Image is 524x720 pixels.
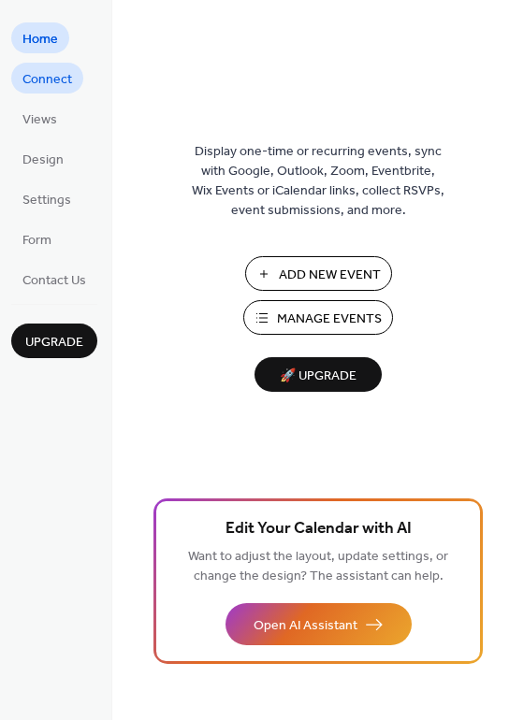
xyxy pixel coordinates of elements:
span: Contact Us [22,271,86,291]
button: Upgrade [11,324,97,358]
span: Connect [22,70,72,90]
span: Edit Your Calendar with AI [226,516,412,542]
a: Form [11,223,63,254]
button: Add New Event [245,256,392,291]
span: Display one-time or recurring events, sync with Google, Outlook, Zoom, Eventbrite, Wix Events or ... [192,142,444,221]
span: Open AI Assistant [254,616,357,636]
span: Views [22,110,57,130]
a: Views [11,103,68,134]
span: Home [22,30,58,50]
span: Form [22,231,51,251]
a: Home [11,22,69,53]
button: Open AI Assistant [226,603,412,645]
span: Design [22,151,64,170]
span: 🚀 Upgrade [266,364,371,389]
button: Manage Events [243,300,393,335]
button: 🚀 Upgrade [255,357,382,392]
span: Upgrade [25,333,83,353]
a: Design [11,143,75,174]
span: Manage Events [277,310,382,329]
a: Settings [11,183,82,214]
a: Contact Us [11,264,97,295]
span: Want to adjust the layout, update settings, or change the design? The assistant can help. [188,544,448,589]
span: Add New Event [279,266,381,285]
a: Connect [11,63,83,94]
span: Settings [22,191,71,210]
